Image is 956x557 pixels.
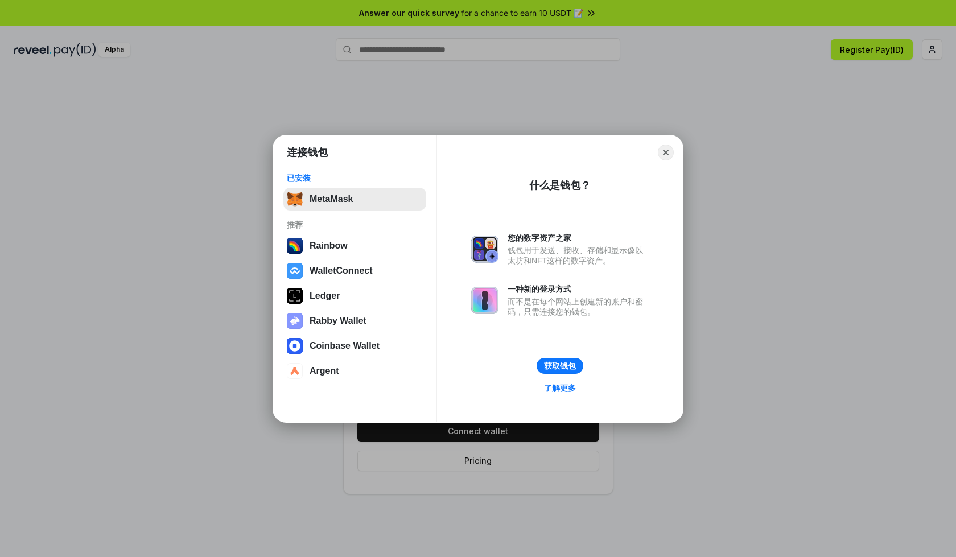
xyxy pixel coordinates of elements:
[283,259,426,282] button: WalletConnect
[287,263,303,279] img: svg+xml,%3Csvg%20width%3D%2228%22%20height%3D%2228%22%20viewBox%3D%220%200%2028%2028%22%20fill%3D...
[508,296,649,317] div: 而不是在每个网站上创建新的账户和密码，只需连接您的钱包。
[544,383,576,393] div: 了解更多
[310,194,353,204] div: MetaMask
[287,191,303,207] img: svg+xml,%3Csvg%20fill%3D%22none%22%20height%3D%2233%22%20viewBox%3D%220%200%2035%2033%22%20width%...
[283,335,426,357] button: Coinbase Wallet
[310,316,366,326] div: Rabby Wallet
[287,313,303,329] img: svg+xml,%3Csvg%20xmlns%3D%22http%3A%2F%2Fwww.w3.org%2F2000%2Fsvg%22%20fill%3D%22none%22%20viewBox...
[310,241,348,251] div: Rainbow
[310,366,339,376] div: Argent
[310,291,340,301] div: Ledger
[471,236,498,263] img: svg+xml,%3Csvg%20xmlns%3D%22http%3A%2F%2Fwww.w3.org%2F2000%2Fsvg%22%20fill%3D%22none%22%20viewBox...
[287,288,303,304] img: svg+xml,%3Csvg%20xmlns%3D%22http%3A%2F%2Fwww.w3.org%2F2000%2Fsvg%22%20width%3D%2228%22%20height%3...
[287,363,303,379] img: svg+xml,%3Csvg%20width%3D%2228%22%20height%3D%2228%22%20viewBox%3D%220%200%2028%2028%22%20fill%3D...
[287,220,423,230] div: 推荐
[529,179,591,192] div: 什么是钱包？
[287,146,328,159] h1: 连接钱包
[537,358,583,374] button: 获取钱包
[310,266,373,276] div: WalletConnect
[544,361,576,371] div: 获取钱包
[310,341,380,351] div: Coinbase Wallet
[287,238,303,254] img: svg+xml,%3Csvg%20width%3D%22120%22%20height%3D%22120%22%20viewBox%3D%220%200%20120%20120%22%20fil...
[283,284,426,307] button: Ledger
[287,338,303,354] img: svg+xml,%3Csvg%20width%3D%2228%22%20height%3D%2228%22%20viewBox%3D%220%200%2028%2028%22%20fill%3D...
[283,310,426,332] button: Rabby Wallet
[658,145,674,160] button: Close
[287,173,423,183] div: 已安装
[283,188,426,211] button: MetaMask
[471,287,498,314] img: svg+xml,%3Csvg%20xmlns%3D%22http%3A%2F%2Fwww.w3.org%2F2000%2Fsvg%22%20fill%3D%22none%22%20viewBox...
[508,233,649,243] div: 您的数字资产之家
[537,381,583,395] a: 了解更多
[508,284,649,294] div: 一种新的登录方式
[283,234,426,257] button: Rainbow
[508,245,649,266] div: 钱包用于发送、接收、存储和显示像以太坊和NFT这样的数字资产。
[283,360,426,382] button: Argent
